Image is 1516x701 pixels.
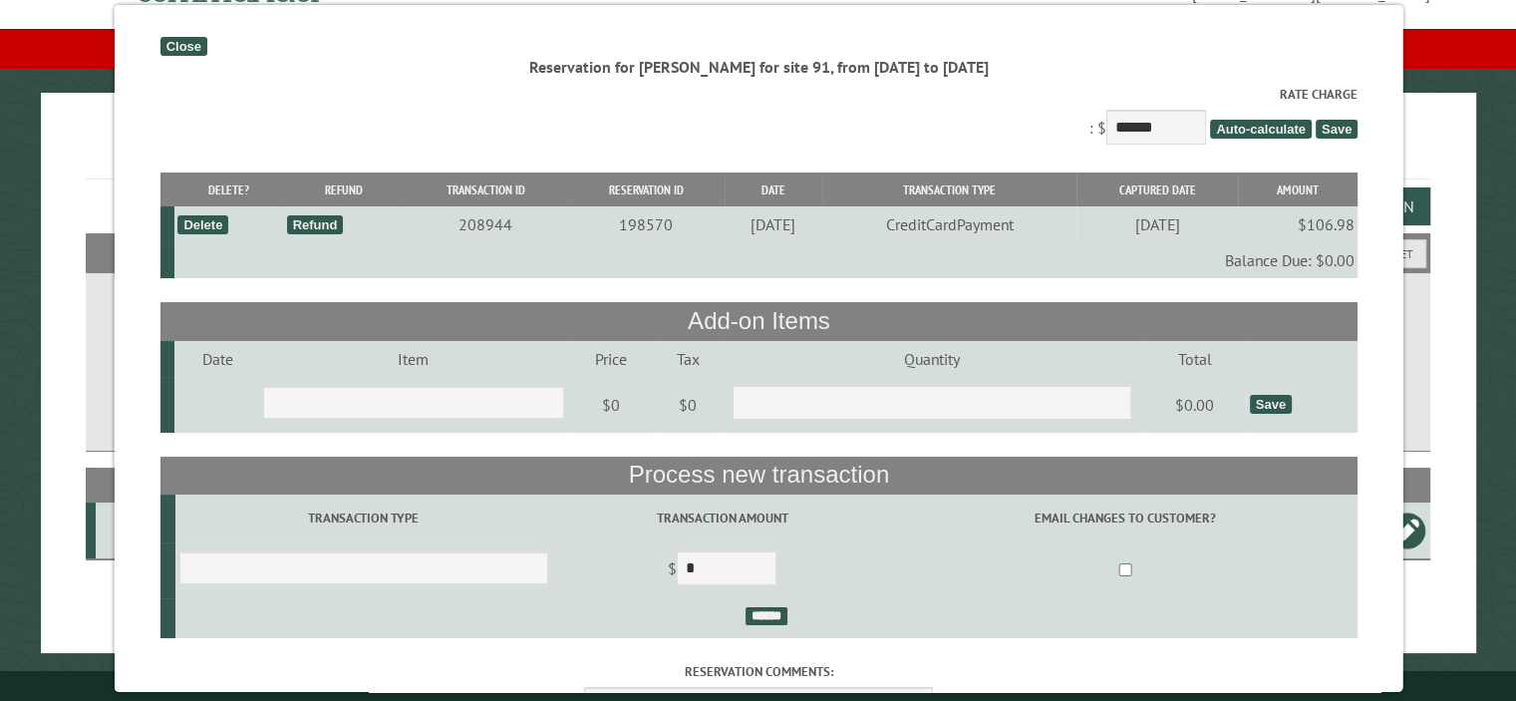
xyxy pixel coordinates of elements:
[1142,377,1246,433] td: $0.00
[654,377,721,433] td: $0
[403,173,567,207] th: Transaction ID
[567,206,724,242] td: 198570
[721,341,1141,377] td: Quantity
[96,468,178,503] th: Site
[1075,206,1236,242] td: [DATE]
[86,125,1430,179] h1: Reservations
[159,37,206,56] div: Close
[159,85,1358,150] div: : $
[1315,120,1357,139] span: Save
[159,302,1358,340] th: Add-on Items
[176,215,227,234] div: Delete
[159,56,1358,78] div: Reservation for [PERSON_NAME] for site 91, from [DATE] to [DATE]
[259,341,566,377] td: Item
[1249,395,1291,414] div: Save
[724,206,821,242] td: [DATE]
[1209,120,1311,139] span: Auto-calculate
[821,206,1076,242] td: CreditCardPayment
[1142,341,1246,377] td: Total
[1075,173,1236,207] th: Captured Date
[173,242,1357,278] td: Balance Due: $0.00
[283,173,403,207] th: Refund
[159,457,1358,495] th: Process new transaction
[159,662,1358,681] label: Reservation comments:
[654,341,721,377] td: Tax
[173,341,259,377] td: Date
[567,173,724,207] th: Reservation ID
[566,341,654,377] td: Price
[1237,173,1358,207] th: Amount
[86,233,1430,271] h2: Filters
[403,206,567,242] td: 208944
[178,509,548,527] label: Transaction Type
[554,509,889,527] label: Transaction Amount
[1237,206,1358,242] td: $106.98
[159,85,1358,104] label: Rate Charge
[104,521,175,540] div: 91
[821,173,1076,207] th: Transaction Type
[895,509,1354,527] label: Email changes to customer?
[566,377,654,433] td: $0
[286,215,343,234] div: Refund
[173,173,282,207] th: Delete?
[551,542,892,598] td: $
[724,173,821,207] th: Date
